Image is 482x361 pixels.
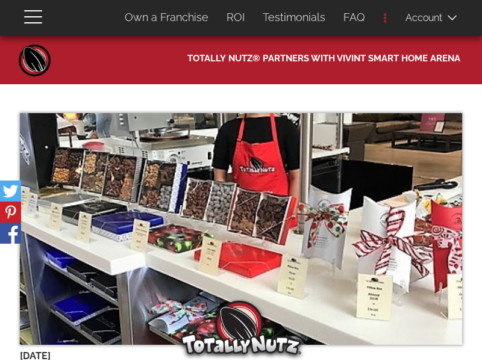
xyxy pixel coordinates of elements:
[254,5,334,30] a: Testimonials
[20,113,462,345] img: img2438-1_1.jpeg
[187,49,460,64] span: Totally Nutz® Partners with Vivint Smart Home Arena
[181,303,301,358] img: Totally Nutz Logo
[17,42,53,78] a: Home
[116,5,218,30] a: Own a Franchise
[218,5,254,30] a: ROI
[334,5,374,30] a: FAQ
